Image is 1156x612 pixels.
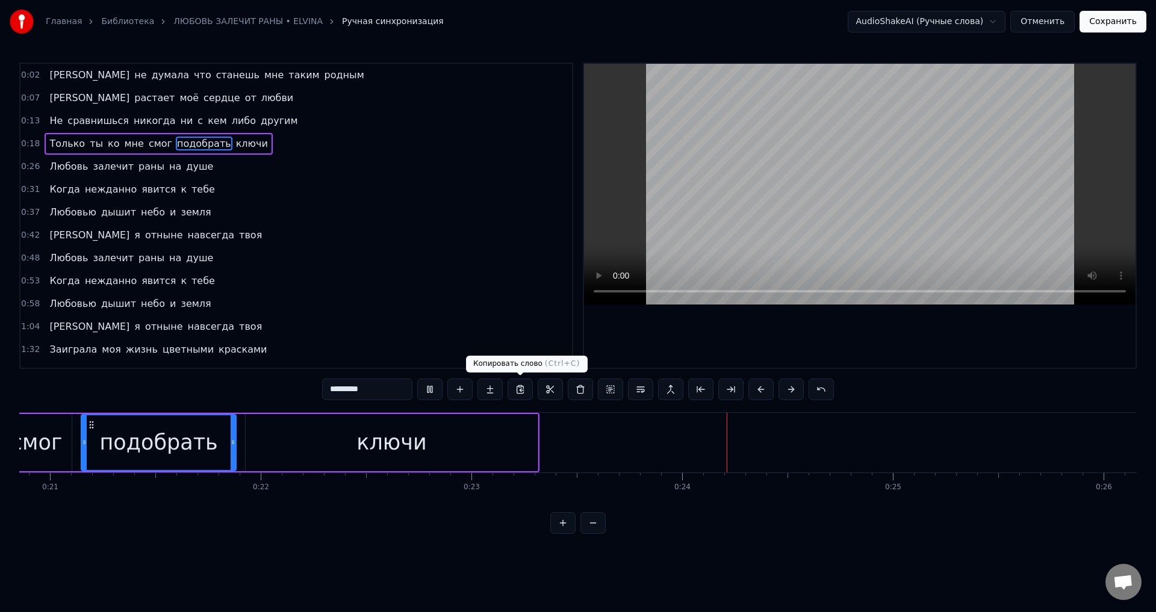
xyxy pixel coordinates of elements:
[21,184,40,196] span: 0:31
[21,69,40,81] span: 0:02
[235,137,269,150] span: ключи
[466,356,588,372] div: Копировать слово
[184,365,203,379] span: всё
[190,182,216,196] span: тебе
[21,138,40,150] span: 0:18
[545,359,580,368] span: ( Ctrl+C )
[21,92,40,104] span: 0:07
[133,365,181,379] span: осталось
[48,182,81,196] span: Когда
[133,68,148,82] span: не
[140,182,177,196] span: явится
[187,320,236,333] span: навсегда
[674,483,691,492] div: 0:24
[84,182,138,196] span: нежданно
[179,297,212,311] span: земля
[168,251,182,265] span: на
[137,159,166,173] span: раны
[21,115,40,127] span: 0:13
[342,16,444,28] span: Ручная синхронизация
[48,137,86,150] span: Только
[287,68,320,82] span: таким
[151,68,190,82] span: думала
[21,161,40,173] span: 0:26
[179,114,194,128] span: ни
[196,114,204,128] span: с
[244,91,258,105] span: от
[125,342,159,356] span: жизнь
[21,252,40,264] span: 0:48
[48,68,131,82] span: [PERSON_NAME]
[356,427,426,459] div: ключи
[238,228,263,242] span: твоя
[238,320,263,333] span: твоя
[178,91,200,105] span: моё
[101,16,154,28] a: Библиотека
[48,114,64,128] span: Не
[205,365,244,379] span: плохое
[100,205,137,219] span: дышит
[193,68,213,82] span: что
[133,91,176,105] span: растает
[10,10,34,34] img: youka
[133,320,141,333] span: я
[179,274,188,288] span: к
[21,206,40,218] span: 0:37
[48,274,81,288] span: Когда
[190,274,216,288] span: тебе
[21,229,40,241] span: 0:42
[99,427,217,459] div: подобрать
[140,205,166,219] span: небо
[263,68,285,82] span: мне
[187,228,236,242] span: навсегда
[21,366,40,379] span: 1:37
[48,251,89,265] span: Любовь
[1105,564,1142,600] div: Открытый чат
[207,114,228,128] span: кем
[253,483,269,492] div: 0:22
[48,365,131,379] span: [PERSON_NAME]
[21,344,40,356] span: 1:32
[231,114,257,128] span: либо
[144,228,184,242] span: отныне
[133,228,141,242] span: я
[169,205,177,219] span: и
[169,297,177,311] span: и
[323,68,365,82] span: родным
[464,483,480,492] div: 0:23
[140,297,166,311] span: небо
[1096,483,1112,492] div: 0:26
[42,483,58,492] div: 0:21
[89,137,104,150] span: ты
[202,91,241,105] span: сердце
[217,342,268,356] span: красками
[259,114,299,128] span: другим
[215,68,261,82] span: станешь
[179,205,212,219] span: земля
[176,137,232,150] span: подобрать
[21,321,40,333] span: 1:04
[123,137,145,150] span: мне
[100,297,137,311] span: дышит
[21,275,40,287] span: 0:53
[168,159,182,173] span: на
[84,274,138,288] span: нежданно
[92,251,135,265] span: залечит
[179,182,188,196] span: к
[101,342,122,356] span: моя
[46,16,82,28] a: Главная
[48,342,98,356] span: Заиграла
[173,16,323,28] a: ЛЮБОВЬ ЗАЛЕЧИТ РАНЫ • ELVINA
[11,427,62,459] div: смог
[21,298,40,310] span: 0:58
[185,251,214,265] span: душе
[132,114,177,128] span: никогда
[260,91,294,105] span: любви
[48,205,97,219] span: Любовью
[48,320,131,333] span: [PERSON_NAME]
[137,251,166,265] span: раны
[46,16,444,28] nav: breadcrumb
[148,137,173,150] span: смог
[48,297,97,311] span: Любовью
[66,114,130,128] span: сравнишься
